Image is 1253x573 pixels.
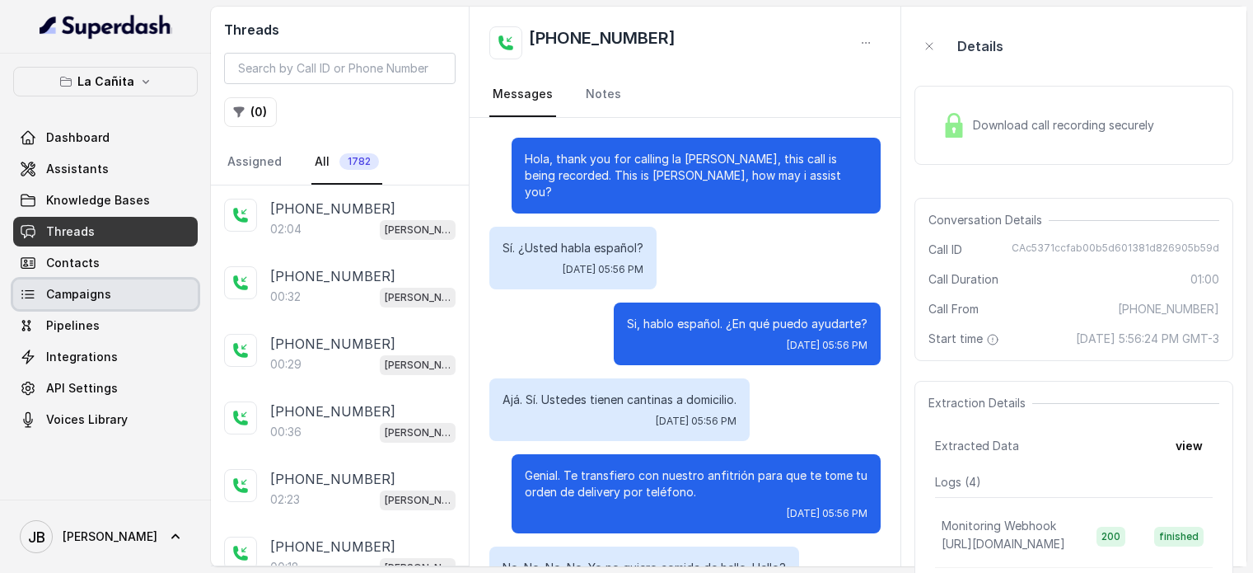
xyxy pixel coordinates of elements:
p: 00:36 [270,424,302,440]
p: 00:29 [270,356,302,373]
span: API Settings [46,380,118,397]
p: Details [957,36,1003,56]
p: [PHONE_NUMBER] [270,469,395,489]
p: 02:04 [270,221,302,237]
span: [DATE] 05:56 PM [787,507,867,520]
span: Call From [928,301,979,317]
span: 200 [1096,527,1125,547]
span: Call ID [928,242,962,258]
span: [DATE] 5:56:24 PM GMT-3 [1076,331,1219,347]
a: Assigned [224,140,285,185]
img: Lock Icon [942,113,966,138]
span: Assistants [46,161,109,177]
p: La Cañita [77,72,134,92]
a: Contacts [13,248,198,278]
p: 00:32 [270,289,301,305]
a: Knowledge Bases [13,186,198,215]
span: Conversation Details [928,212,1049,228]
p: Sí. ¿Usted habla español? [503,240,643,256]
nav: Tabs [224,140,456,185]
span: Call Duration [928,271,998,288]
a: [PERSON_NAME] [13,514,198,560]
a: Pipelines [13,311,198,341]
p: [PERSON_NAME] [385,222,451,238]
a: All1782 [311,140,382,185]
span: Start time [928,331,1003,347]
p: 02:23 [270,491,300,508]
span: 1782 [339,153,379,170]
nav: Tabs [489,73,881,117]
button: view [1166,431,1213,461]
a: Assistants [13,154,198,184]
p: [PERSON_NAME] [385,289,451,306]
span: Pipelines [46,317,100,334]
span: Dashboard [46,129,110,146]
p: Si, hablo español. ¿En qué puedo ayudarte? [627,316,867,332]
a: Campaigns [13,279,198,309]
p: [PHONE_NUMBER] [270,266,395,286]
span: Download call recording securely [973,117,1161,134]
span: 01:00 [1190,271,1219,288]
a: Dashboard [13,123,198,153]
span: [PHONE_NUMBER] [1118,301,1219,317]
span: Extraction Details [928,395,1032,411]
h2: [PHONE_NUMBER] [529,26,676,59]
span: [PERSON_NAME] [63,528,157,545]
p: Logs ( 4 ) [935,474,1213,491]
input: Search by Call ID or Phone Number [224,53,456,84]
a: Messages [489,73,556,117]
span: Extracted Data [935,438,1019,454]
img: light.svg [40,13,172,40]
span: [URL][DOMAIN_NAME] [942,537,1065,551]
p: [PHONE_NUMBER] [270,199,395,218]
span: Campaigns [46,286,111,303]
span: Integrations [46,349,118,365]
span: CAc5371ccfab00b5d601381d826905b59d [1012,242,1219,258]
p: [PERSON_NAME] [385,357,451,373]
p: [PHONE_NUMBER] [270,334,395,354]
a: Integrations [13,342,198,372]
a: API Settings [13,373,198,403]
span: [DATE] 05:56 PM [563,263,643,276]
p: Genial. Te transfiero con nuestro anfitrión para que te tome tu orden de delivery por teléfono. [525,467,867,500]
p: Monitoring Webhook [942,518,1056,534]
span: Knowledge Bases [46,192,150,209]
span: [DATE] 05:56 PM [656,415,736,428]
p: [PHONE_NUMBER] [270,402,395,421]
span: [DATE] 05:56 PM [787,339,867,352]
h2: Threads [224,20,456,40]
p: [PERSON_NAME] [385,492,451,509]
p: Hola, thank you for calling la [PERSON_NAME], this call is being recorded. This is [PERSON_NAME],... [525,151,867,200]
p: Ajá. Sí. Ustedes tienen cantinas a domicilio. [503,392,736,408]
a: Notes [582,73,624,117]
button: La Cañita [13,67,198,96]
p: [PHONE_NUMBER] [270,537,395,557]
span: Contacts [46,255,100,271]
a: Threads [13,217,198,247]
span: Voices Library [46,411,128,428]
text: JB [28,528,45,546]
a: Voices Library [13,405,198,434]
span: finished [1154,527,1204,547]
p: [PERSON_NAME] [385,425,451,441]
span: Threads [46,223,95,240]
button: (0) [224,97,277,127]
